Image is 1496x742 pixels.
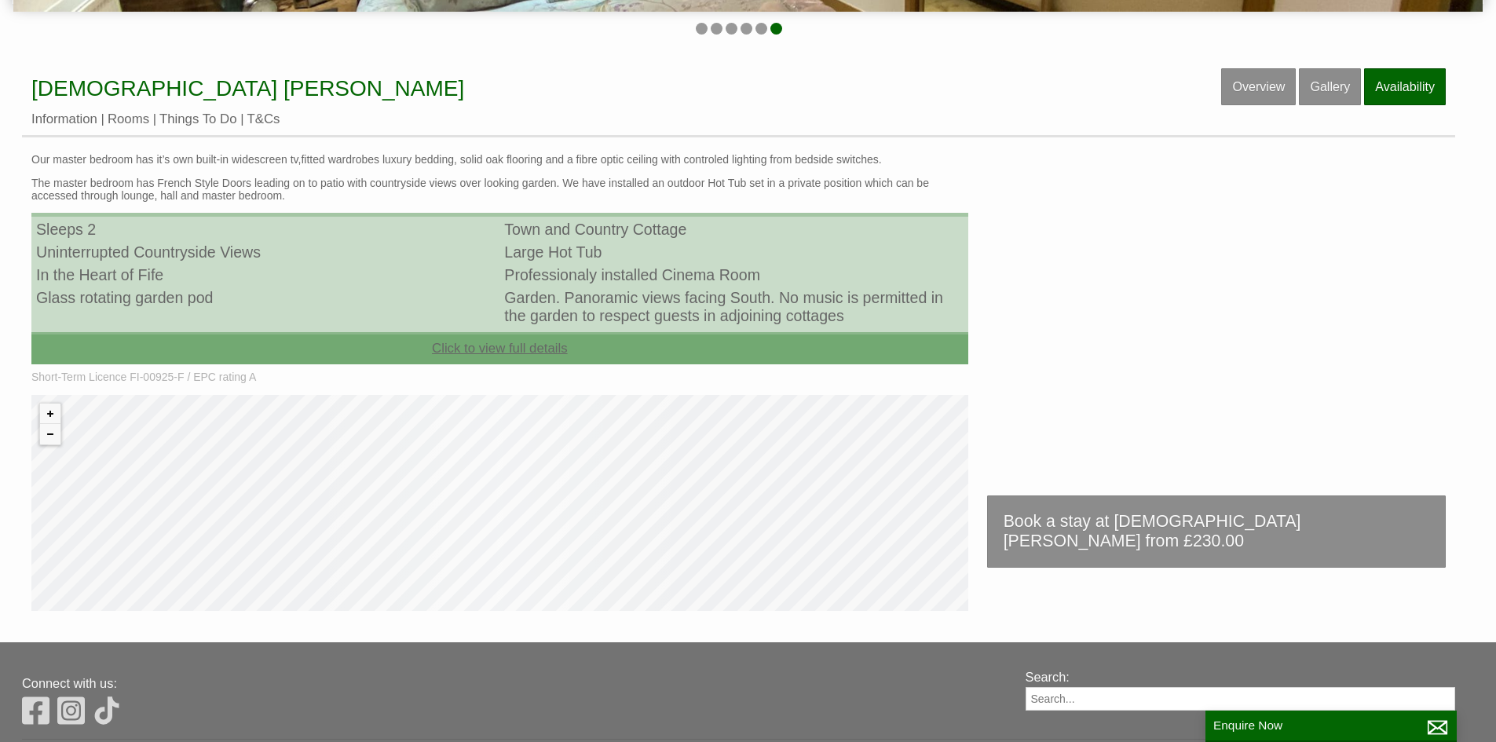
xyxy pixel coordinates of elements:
[40,424,60,444] button: Zoom out
[499,241,967,264] li: Large Hot Tub
[1221,68,1296,105] a: Overview
[31,153,968,166] p: Our master bedroom has it’s own built-in widescreen tv,fitted wardrobes luxury bedding, solid oak...
[1364,68,1446,105] a: Availability
[57,695,85,726] img: Instagram
[31,218,499,241] li: Sleeps 2
[1213,718,1449,733] p: Enquire Now
[499,218,967,241] li: Town and Country Cottage
[31,241,499,264] li: Uninterrupted Countryside Views
[31,264,499,287] li: In the Heart of Fife
[40,404,60,424] button: Zoom in
[93,695,121,726] img: Tiktok
[1026,687,1456,711] input: Search...
[31,395,968,611] canvas: Map
[159,111,237,126] a: Things To Do
[247,111,280,126] a: T&Cs
[31,287,499,309] li: Glass rotating garden pod
[22,695,49,726] img: Facebook
[31,111,97,126] a: Information
[22,676,997,691] h3: Connect with us:
[108,111,149,126] a: Rooms
[31,332,968,364] a: Click to view full details
[31,177,968,202] p: The master bedroom has French Style Doors leading on to patio with countryside views over looking...
[987,495,1446,568] a: Book a stay at [DEMOGRAPHIC_DATA] [PERSON_NAME] from £230.00
[31,364,968,383] div: Short-Term Licence FI-00925-F / EPC rating A
[31,76,464,101] a: [DEMOGRAPHIC_DATA] [PERSON_NAME]
[499,287,967,327] li: Garden. Panoramic views facing South. No music is permitted in the garden to respect guests in ad...
[1026,670,1456,685] h3: Search:
[1299,68,1361,105] a: Gallery
[499,264,967,287] li: Professionaly installed Cinema Room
